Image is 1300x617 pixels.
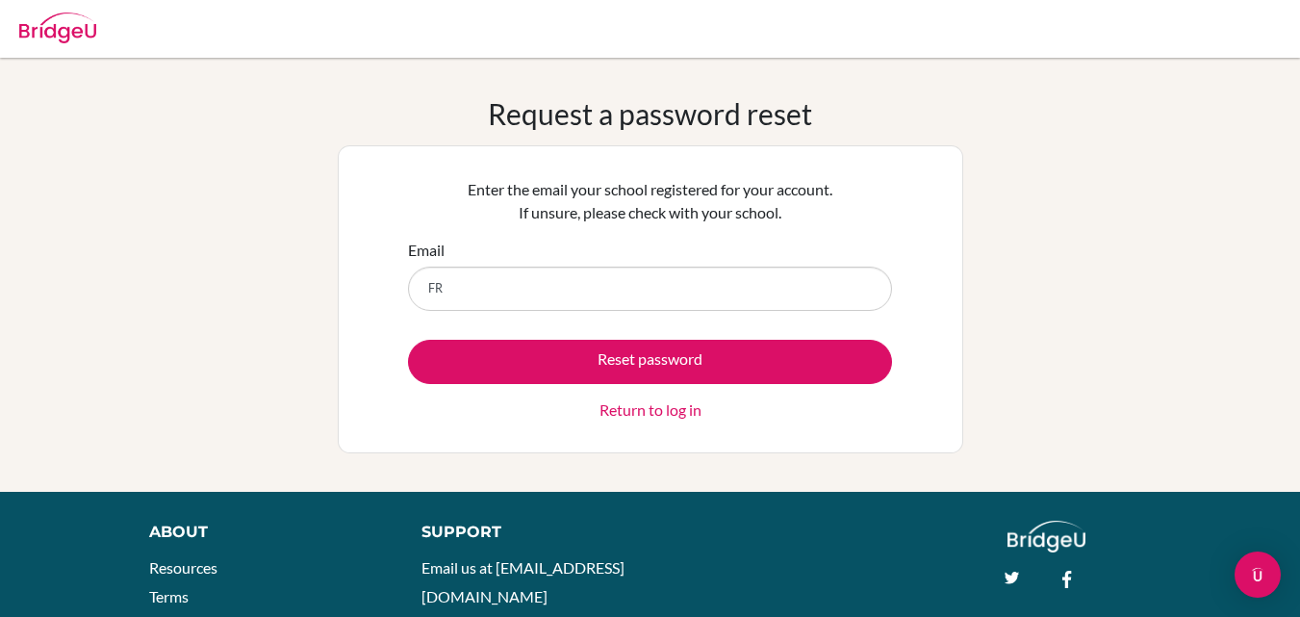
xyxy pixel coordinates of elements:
[488,96,812,131] h1: Request a password reset
[408,239,445,262] label: Email
[421,558,625,605] a: Email us at [EMAIL_ADDRESS][DOMAIN_NAME]
[1007,521,1085,553] img: logo_white@2x-f4f0deed5e89b7ecb1c2cc34c3e3d731f90f0f143d5ea2071677605dd97b5244.png
[421,521,631,544] div: Support
[408,340,892,384] button: Reset password
[149,587,189,605] a: Terms
[149,521,378,544] div: About
[149,558,217,577] a: Resources
[408,178,892,224] p: Enter the email your school registered for your account. If unsure, please check with your school.
[1235,552,1281,598] div: Open Intercom Messenger
[19,13,96,43] img: Bridge-U
[599,398,701,422] a: Return to log in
